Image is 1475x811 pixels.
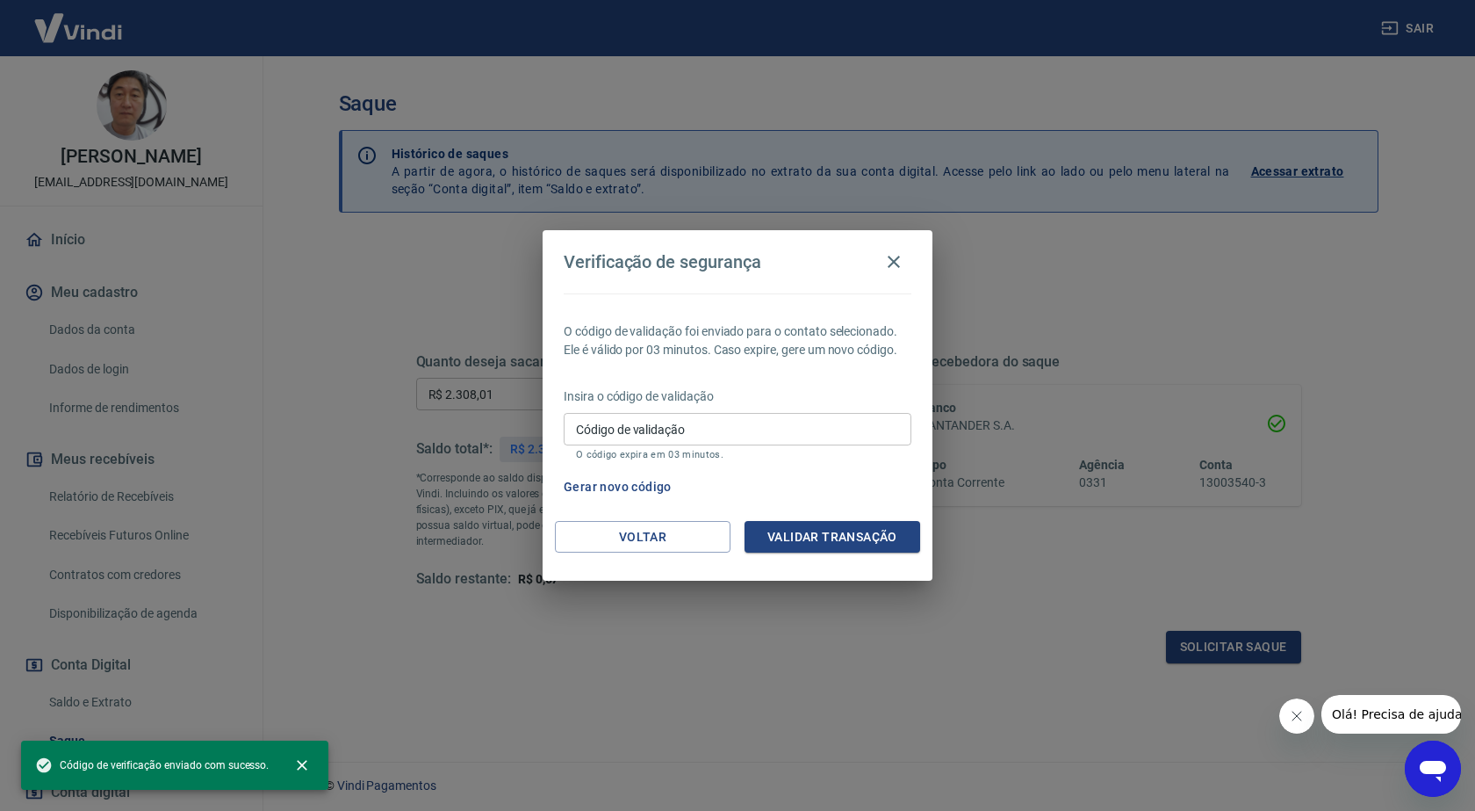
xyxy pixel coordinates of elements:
p: O código de validação foi enviado para o contato selecionado. Ele é válido por 03 minutos. Caso e... [564,322,911,359]
button: Voltar [555,521,730,554]
span: Código de verificação enviado com sucesso. [35,757,269,774]
button: Gerar novo código [557,471,679,503]
h4: Verificação de segurança [564,251,761,272]
iframe: Mensagem da empresa [1321,695,1461,734]
span: Olá! Precisa de ajuda? [11,12,147,26]
p: Insira o código de validação [564,387,911,406]
button: close [283,746,321,785]
iframe: Botão para abrir a janela de mensagens [1405,741,1461,797]
iframe: Fechar mensagem [1279,699,1314,734]
button: Validar transação [745,521,920,554]
p: O código expira em 03 minutos. [576,449,899,460]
